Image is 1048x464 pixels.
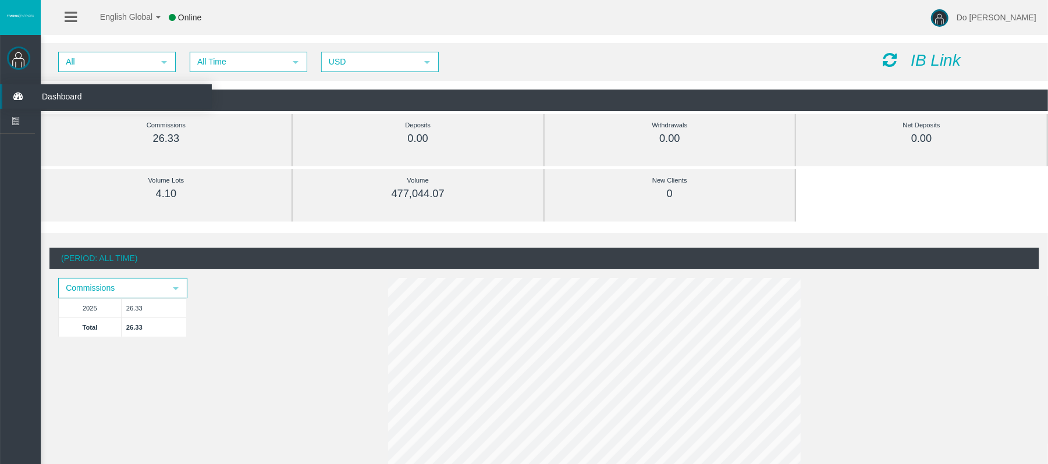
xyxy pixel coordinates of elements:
[67,187,265,201] div: 4.10
[49,248,1039,269] div: (Period: All Time)
[41,90,1048,111] div: (Period: All Time)
[67,174,265,187] div: Volume Lots
[121,298,186,317] td: 26.33
[59,279,165,297] span: Commissions
[319,187,517,201] div: 477,044.07
[822,132,1021,145] div: 0.00
[911,51,961,69] i: IB Link
[319,174,517,187] div: Volume
[171,284,180,293] span: select
[883,52,897,68] i: Reload Dashboard
[59,53,154,71] span: All
[6,13,35,18] img: logo.svg
[191,53,285,71] span: All Time
[822,119,1021,132] div: Net Deposits
[2,84,212,109] a: Dashboard
[319,132,517,145] div: 0.00
[178,13,201,22] span: Online
[319,119,517,132] div: Deposits
[59,298,122,317] td: 2025
[571,132,769,145] div: 0.00
[571,187,769,201] div: 0
[931,9,948,27] img: user-image
[67,119,265,132] div: Commissions
[121,317,186,337] td: 26.33
[422,58,432,67] span: select
[957,13,1036,22] span: Do [PERSON_NAME]
[571,119,769,132] div: Withdrawals
[291,58,300,67] span: select
[33,84,147,109] span: Dashboard
[159,58,169,67] span: select
[571,174,769,187] div: New Clients
[85,12,152,22] span: English Global
[322,53,417,71] span: USD
[59,317,122,337] td: Total
[67,132,265,145] div: 26.33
